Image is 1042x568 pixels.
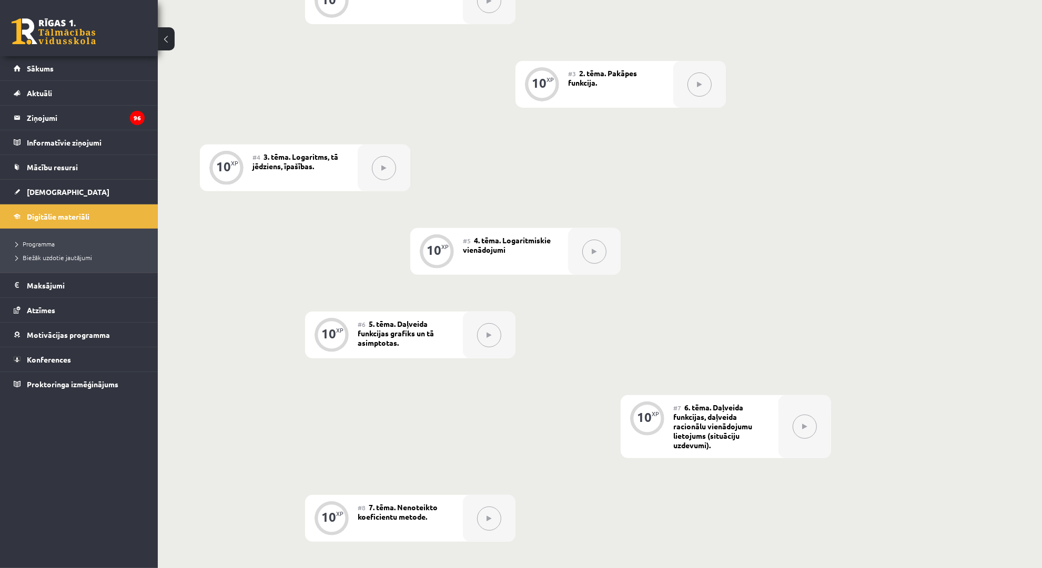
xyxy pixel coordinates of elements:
a: Proktoringa izmēģinājums [14,372,145,396]
span: Proktoringa izmēģinājums [27,379,118,389]
i: 96 [130,111,145,125]
div: 10 [321,329,336,338]
legend: Informatīvie ziņojumi [27,130,145,154]
legend: Ziņojumi [27,106,145,130]
span: #3 [568,69,576,78]
a: Biežāk uzdotie jautājumi [16,253,147,262]
span: Aktuāli [27,88,52,98]
a: Ziņojumi96 [14,106,145,130]
span: #6 [358,320,366,328]
span: [DEMOGRAPHIC_DATA] [27,187,109,197]
a: Digitālie materiāli [14,204,145,229]
div: 10 [216,162,231,171]
div: XP [336,511,343,517]
span: #5 [463,236,471,245]
div: XP [547,77,554,82]
div: XP [231,160,238,166]
div: 10 [532,78,547,88]
span: 3. tēma. Logaritms, tā jēdziens, īpašības. [252,152,338,171]
div: 10 [321,512,336,522]
div: XP [336,327,343,333]
span: Sākums [27,64,54,73]
a: Maksājumi [14,273,145,297]
span: Motivācijas programma [27,330,110,339]
a: Aktuāli [14,81,145,105]
span: #7 [673,404,681,412]
a: Konferences [14,347,145,371]
span: #8 [358,503,366,512]
a: Mācību resursi [14,155,145,179]
div: XP [652,411,659,417]
span: 2. tēma. Pakāpes funkcija. [568,68,637,87]
a: Motivācijas programma [14,323,145,347]
span: Konferences [27,355,71,364]
span: Digitālie materiāli [27,212,89,221]
span: #4 [252,153,260,161]
span: 5. tēma. Daļveida funkcijas grafiks un tā asimptotas. [358,319,434,347]
span: 6. tēma. Daļveida funkcijas, daļveida racionālu vienādojumu lietojums (situāciju uzdevumi). [673,402,752,450]
div: 10 [637,412,652,422]
legend: Maksājumi [27,273,145,297]
span: Biežāk uzdotie jautājumi [16,253,92,262]
a: [DEMOGRAPHIC_DATA] [14,180,145,204]
span: 7. tēma. Nenoteikto koeficientu metode. [358,502,438,521]
a: Atzīmes [14,298,145,322]
a: Programma [16,239,147,249]
a: Rīgas 1. Tālmācības vidusskola [12,18,96,45]
span: Mācību resursi [27,162,78,172]
a: Sākums [14,56,145,80]
span: Atzīmes [27,305,55,315]
a: Informatīvie ziņojumi [14,130,145,154]
div: XP [441,244,449,250]
div: 10 [427,245,441,255]
span: Programma [16,240,55,248]
span: 4. tēma. Logaritmiskie vienādojumi [463,235,551,254]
